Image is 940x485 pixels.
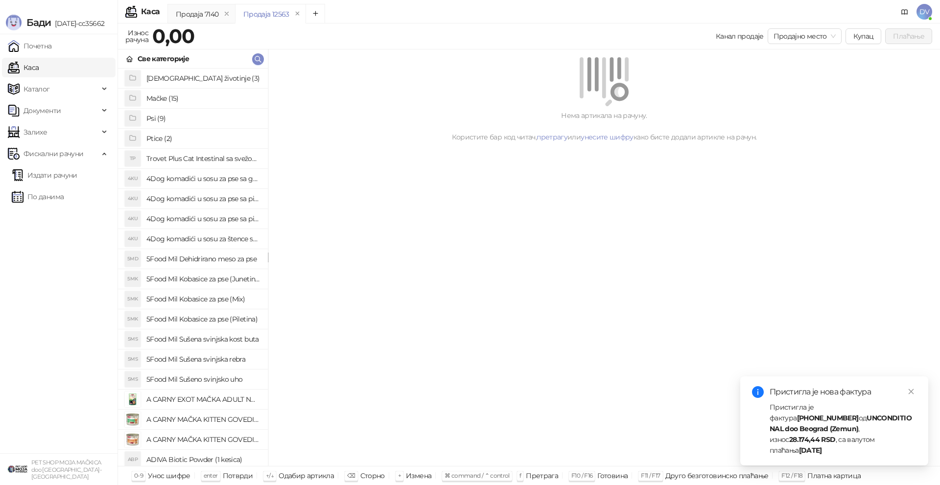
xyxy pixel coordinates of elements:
div: Платна картица [807,469,861,482]
h4: A CARNY MAČKA KITTEN GOVEDINA,TELETINA I PILETINA 200g [146,432,260,447]
div: Каса [141,8,160,16]
div: 4KU [125,231,141,247]
div: Износ рачуна [123,26,150,46]
span: ⌫ [347,472,355,479]
small: PET SHOP MOJA MAČKICA doo [GEOGRAPHIC_DATA]-[GEOGRAPHIC_DATA] [31,459,101,480]
span: f [519,472,521,479]
div: grid [118,69,268,466]
h4: 5Food Mil Dehidrirano meso za pse [146,251,260,267]
div: 5MS [125,351,141,367]
div: 5MS [125,331,141,347]
span: Бади [26,17,51,28]
span: close [908,388,915,395]
div: Пристигла је нова фактура [770,386,916,398]
div: 4KU [125,191,141,207]
button: remove [220,10,233,18]
h4: ADIVA Biotic Powder (1 kesica) [146,452,260,467]
span: enter [204,472,218,479]
span: Документи [23,101,61,120]
img: 64x64-companyLogo-9f44b8df-f022-41eb-b7d6-300ad218de09.png [8,460,27,479]
div: Унос шифре [148,469,190,482]
strong: 28.174,44 RSD [789,435,836,444]
span: Продајно место [774,29,836,44]
div: Сторно [360,469,385,482]
span: Фискални рачуни [23,144,83,163]
span: ⌘ command / ⌃ control [445,472,510,479]
strong: 0,00 [152,24,194,48]
button: Плаћање [885,28,932,44]
span: ↑/↓ [266,472,274,479]
span: F12 / F18 [781,472,802,479]
a: Почетна [8,36,52,56]
button: Add tab [305,4,325,23]
button: remove [291,10,304,18]
a: Каса [8,58,39,77]
a: претрагу [537,133,567,141]
h4: 4Dog komadići u sosu za pse sa piletinom i govedinom (4x100g) [146,211,260,227]
span: info-circle [752,386,764,398]
div: TP [125,151,141,166]
a: Издати рачуни [12,165,77,185]
div: Продаја 12563 [243,9,289,20]
h4: Mačke (15) [146,91,260,106]
strong: [DATE] [799,446,822,455]
a: По данима [12,187,64,207]
h4: 4Dog komadići u sosu za pse sa govedinom (100g) [146,171,260,186]
strong: UNCONDITIONAL doo Beograd (Zemun) [770,414,912,433]
div: Измена [406,469,431,482]
span: Каталог [23,79,50,99]
span: 0-9 [134,472,143,479]
div: ABP [125,452,141,467]
span: F11 / F17 [641,472,660,479]
div: 5MS [125,371,141,387]
span: F10 / F16 [571,472,592,479]
h4: 5Food Mil Sušena svinjska kost buta [146,331,260,347]
div: Нема артикала на рачуну. Користите бар код читач, или како бисте додали артикле на рачун. [280,110,928,142]
div: Готовина [597,469,628,482]
img: Slika [125,392,141,407]
div: 5MK [125,291,141,307]
h4: A CARNY MAČKA KITTEN GOVEDINA,PILETINA I ZEC 200g [146,412,260,427]
div: Све категорије [138,53,189,64]
div: Претрага [526,469,558,482]
strong: [PHONE_NUMBER] [797,414,859,422]
h4: 5Food Mil Kobasice za pse (Piletina) [146,311,260,327]
div: 5MD [125,251,141,267]
h4: 5Food Mil Kobasice za pse (Mix) [146,291,260,307]
h4: Trovet Plus Cat Intestinal sa svežom ribom (85g) [146,151,260,166]
img: Slika [125,412,141,427]
div: Одабир артикла [279,469,334,482]
span: Залихе [23,122,47,142]
button: Купац [846,28,882,44]
a: унесите шифру [581,133,634,141]
h4: [DEMOGRAPHIC_DATA] životinje (3) [146,70,260,86]
div: Продаја 7140 [176,9,218,20]
h4: Psi (9) [146,111,260,126]
h4: 5Food Mil Sušena svinjska rebra [146,351,260,367]
h4: 4Dog komadići u sosu za štence sa piletinom (100g) [146,231,260,247]
h4: 5Food Mil Kobasice za pse (Junetina) [146,271,260,287]
span: + [398,472,401,479]
a: Close [906,386,916,397]
div: Канал продаје [716,31,764,42]
div: 5MK [125,271,141,287]
div: 4KU [125,171,141,186]
h4: 5Food Mil Sušeno svinjsko uho [146,371,260,387]
div: Потврди [223,469,253,482]
div: 5MK [125,311,141,327]
div: Пристигла је фактура од , износ , са валутом плаћања [770,402,916,456]
img: Slika [125,432,141,447]
span: DV [916,4,932,20]
span: [DATE]-cc35662 [51,19,104,28]
h4: A CARNY EXOT MAČKA ADULT NOJ 85g [146,392,260,407]
div: Друго безготовинско плаћање [665,469,769,482]
h4: Ptice (2) [146,131,260,146]
h4: 4Dog komadići u sosu za pse sa piletinom (100g) [146,191,260,207]
div: 4KU [125,211,141,227]
img: Logo [6,15,22,30]
a: Документација [897,4,913,20]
